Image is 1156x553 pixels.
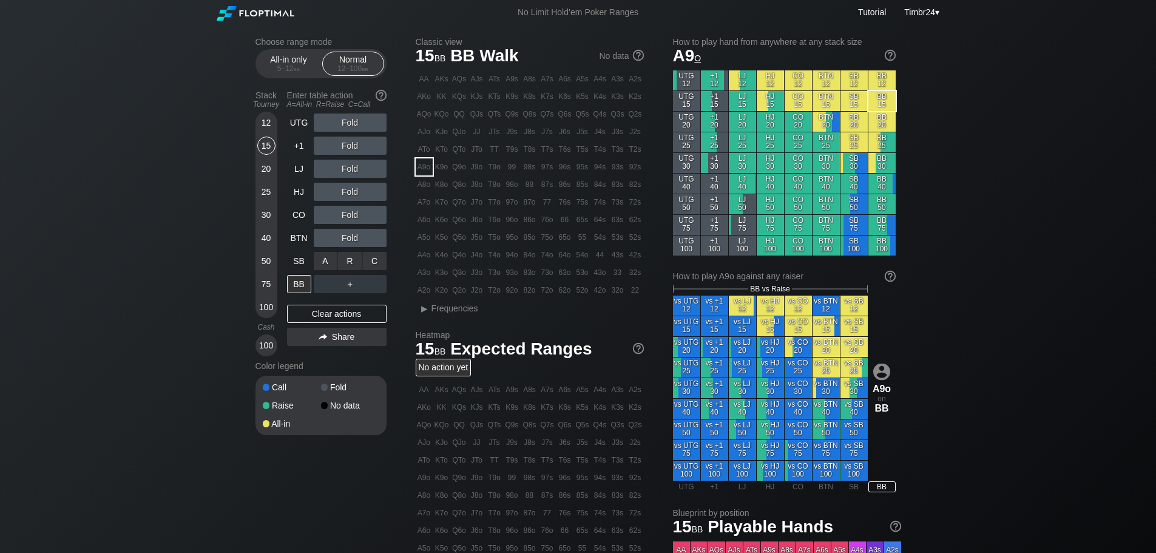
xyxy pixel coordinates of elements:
div: 53s [609,229,626,246]
div: KTo [433,141,450,158]
div: J5o [468,229,485,246]
div: SB 100 [840,236,868,256]
div: 100 [257,336,275,355]
div: A2s [627,70,644,87]
div: 65o [556,229,573,246]
div: UTG 40 [673,174,700,194]
div: AQo [416,106,433,123]
div: 94o [504,246,521,263]
div: 75s [574,194,591,211]
div: K5s [574,88,591,105]
img: help.32db89a4.svg [889,520,902,533]
div: T7s [539,141,556,158]
div: SB 75 [840,215,868,235]
div: 97s [539,158,556,175]
a: Tutorial [858,7,886,17]
div: A3o [416,264,433,281]
div: Q7s [539,106,556,123]
div: SB 20 [840,112,868,132]
div: QQ [451,106,468,123]
div: T5o [486,229,503,246]
div: HJ 100 [757,236,784,256]
div: 66 [556,211,573,228]
div: UTG 100 [673,236,700,256]
div: 85s [574,176,591,193]
div: AKo [416,88,433,105]
div: 53o [574,264,591,281]
div: Q8s [521,106,538,123]
div: 95o [504,229,521,246]
div: 95s [574,158,591,175]
div: HJ 12 [757,70,784,90]
div: K7o [433,194,450,211]
div: 25 [257,183,275,201]
div: +1 12 [701,70,728,90]
span: A9 [673,46,701,65]
div: 86o [521,211,538,228]
div: QTo [451,141,468,158]
div: 85o [521,229,538,246]
div: Q9o [451,158,468,175]
div: KJs [468,88,485,105]
div: 87s [539,176,556,193]
div: K8o [433,176,450,193]
div: CO 15 [785,91,812,111]
div: K7s [539,88,556,105]
div: +1 25 [701,132,728,152]
div: 20 [257,160,275,178]
div: QJs [468,106,485,123]
div: HJ 30 [757,153,784,173]
div: AJo [416,123,433,140]
div: 87o [521,194,538,211]
div: ATo [416,141,433,158]
div: T5s [574,141,591,158]
div: ＋ [314,275,387,293]
div: 96s [556,158,573,175]
div: Fold [314,137,387,155]
div: J2s [627,123,644,140]
div: T6o [486,211,503,228]
div: 77 [539,194,556,211]
div: LJ 75 [729,215,756,235]
div: 15 [257,137,275,155]
div: A4o [416,246,433,263]
div: Q4s [592,106,609,123]
div: C [363,252,387,270]
div: LJ 12 [729,70,756,90]
div: 5 – 12 [263,64,314,73]
div: +1 30 [701,153,728,173]
div: A3s [609,70,626,87]
div: 84s [592,176,609,193]
div: KK [433,88,450,105]
div: 97o [504,194,521,211]
div: 88 [521,176,538,193]
div: BB 30 [868,153,896,173]
div: 99 [504,158,521,175]
div: BB 100 [868,236,896,256]
div: 42s [627,246,644,263]
div: 52s [627,229,644,246]
div: AA [416,70,433,87]
div: QJo [451,123,468,140]
div: BB 75 [868,215,896,235]
div: 73o [539,264,556,281]
div: J9s [504,123,521,140]
div: UTG 12 [673,70,700,90]
div: LJ 20 [729,112,756,132]
div: CO 75 [785,215,812,235]
div: All-in only [261,52,317,75]
div: Enter table action [287,86,387,114]
div: BTN 30 [813,153,840,173]
div: CO 25 [785,132,812,152]
div: 75 [257,275,275,293]
div: 50 [257,252,275,270]
div: 44 [592,246,609,263]
div: J9o [468,158,485,175]
div: HJ 20 [757,112,784,132]
div: A7s [539,70,556,87]
div: T9s [504,141,521,158]
div: BTN [287,229,311,247]
div: BTN 100 [813,236,840,256]
div: K3o [433,264,450,281]
div: A2o [416,282,433,299]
